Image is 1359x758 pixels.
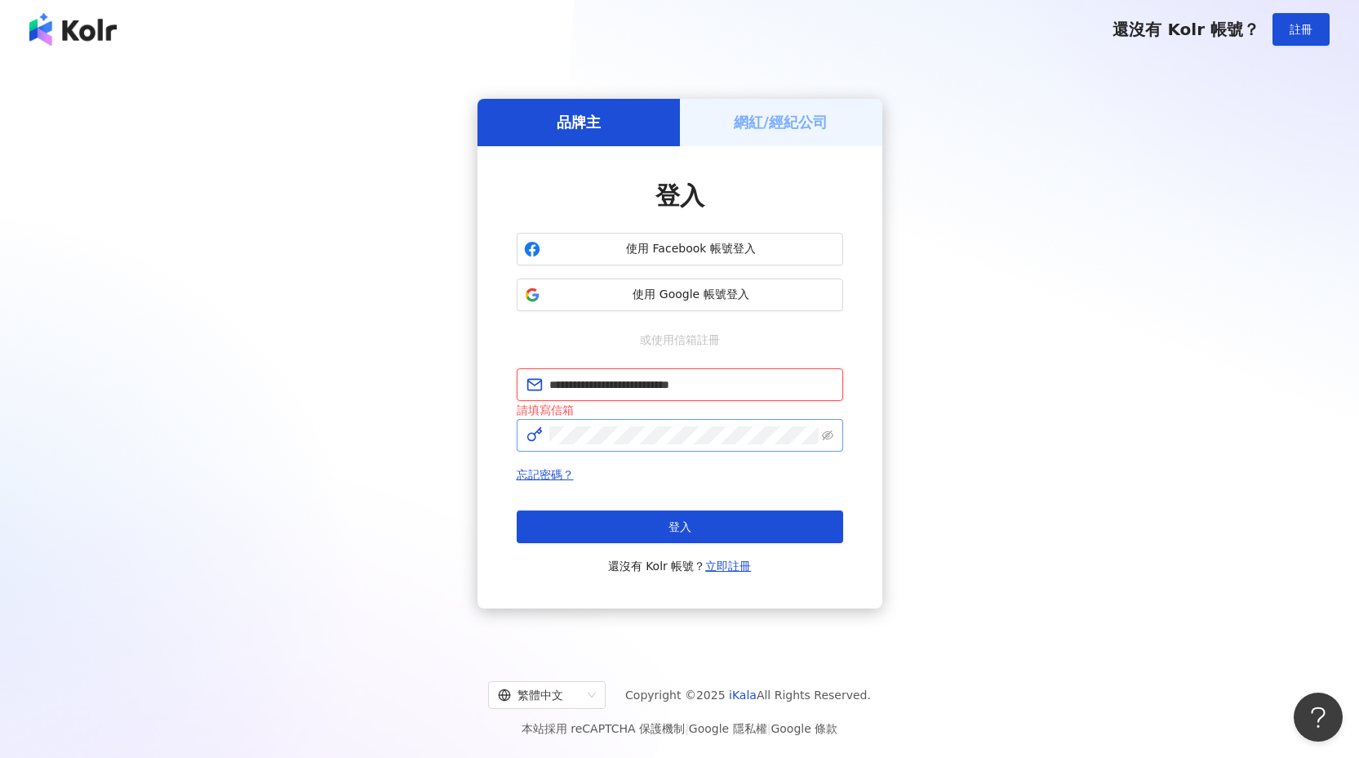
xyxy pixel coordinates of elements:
[517,401,843,419] div: 請填寫信箱
[608,556,752,576] span: 還沒有 Kolr 帳號？
[547,287,836,303] span: 使用 Google 帳號登入
[729,689,757,702] a: iKala
[628,331,731,349] span: 或使用信箱註冊
[517,468,574,481] a: 忘記密碼？
[522,719,837,738] span: 本站採用 reCAPTCHA 保護機制
[625,685,871,705] span: Copyright © 2025 All Rights Reserved.
[1113,20,1259,39] span: 還沒有 Kolr 帳號？
[498,682,581,708] div: 繁體中文
[557,112,601,132] h5: 品牌主
[517,511,843,543] button: 登入
[685,722,689,735] span: |
[1272,13,1330,46] button: 註冊
[771,722,837,735] a: Google 條款
[822,430,833,441] span: eye-invisible
[689,722,767,735] a: Google 隱私權
[705,560,751,573] a: 立即註冊
[29,13,117,46] img: logo
[668,520,691,533] span: 登入
[517,279,843,311] button: 使用 Google 帳號登入
[1290,23,1312,36] span: 註冊
[517,233,843,265] button: 使用 Facebook 帳號登入
[547,241,836,257] span: 使用 Facebook 帳號登入
[734,112,828,132] h5: 網紅/經紀公司
[1294,693,1343,742] iframe: Help Scout Beacon - Open
[767,722,771,735] span: |
[655,181,704,210] span: 登入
